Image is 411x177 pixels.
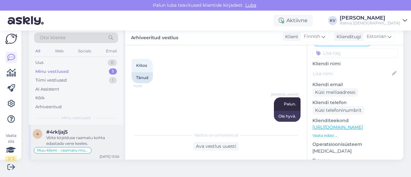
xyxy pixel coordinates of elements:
[34,47,41,55] div: All
[312,60,398,67] p: Kliendi nimi
[340,15,407,26] a: [PERSON_NAME]Rahva [DEMOGRAPHIC_DATA]
[340,15,400,21] div: [PERSON_NAME]
[108,59,117,66] div: 0
[35,77,67,84] div: Tiimi vestlused
[62,115,91,121] span: Minu vestlused
[283,33,298,40] div: Klient
[77,47,92,55] div: Socials
[54,47,65,55] div: Web
[312,81,398,88] p: Kliendi email
[194,132,238,138] span: Vestlus on arhiveeritud
[40,34,66,41] span: Otsi kliente
[312,133,398,138] p: Vaata edasi ...
[5,133,17,162] div: Vaata siia
[275,122,299,127] span: 14:20
[36,131,39,136] span: 4
[193,142,239,151] div: Ava vestlus uuesti
[274,15,313,26] div: Aktiivne
[312,124,363,130] a: [URL][DOMAIN_NAME]
[35,68,69,75] div: Minu vestlused
[312,157,398,164] p: Brauser
[35,104,62,110] div: Arhiveeritud
[100,154,119,159] div: [DATE] 13:50
[109,68,117,75] div: 1
[312,106,364,115] div: Küsi telefoninumbrit
[312,48,398,58] input: Lisa tag
[312,148,398,155] p: [MEDICAL_DATA]
[131,32,178,41] label: Arhiveeritud vestlus
[274,111,301,122] div: Ole hyvä.
[35,95,45,101] div: Kõik
[340,21,400,26] div: Rahva [DEMOGRAPHIC_DATA]
[271,92,299,97] span: [PERSON_NAME]
[46,135,119,146] div: Võite kirjelduse raamatu kohta edastada vene keeles.
[312,141,398,148] p: Operatsioonisüsteem
[313,70,391,77] input: Lisa nimi
[284,102,296,106] span: Palun.
[367,33,386,40] span: Estonian
[46,129,68,135] span: #4rkljaj5
[334,33,361,40] div: Klienditugi
[136,63,147,68] span: Kiitos
[35,59,43,66] div: Uus
[243,2,258,8] span: Luba
[312,117,398,124] p: Klienditeekond
[304,33,320,40] span: Finnish
[134,84,158,88] span: 14:20
[312,99,398,106] p: Kliendi telefon
[37,148,88,152] span: Muu klient - raamatu müügile andmine
[132,72,153,83] div: Tänud
[5,156,17,162] div: 2 / 3
[5,34,17,44] img: Askly Logo
[328,16,337,25] div: KV
[105,47,118,55] div: Email
[109,77,117,84] div: 1
[35,86,59,93] div: AI Assistent
[312,88,358,97] div: Küsi meiliaadressi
